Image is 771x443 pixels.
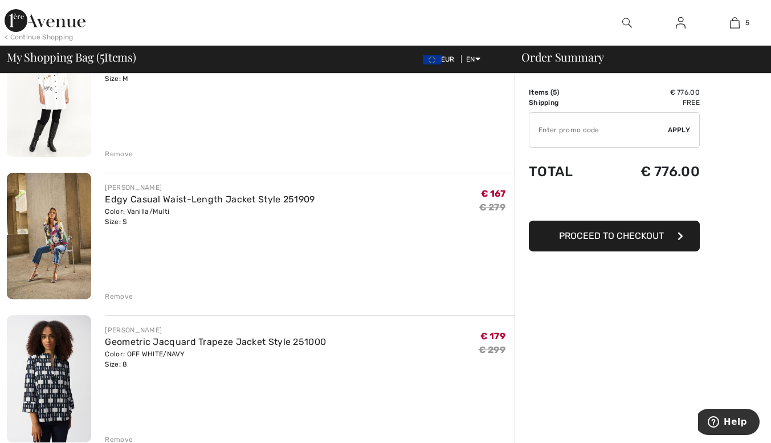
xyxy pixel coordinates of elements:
[622,16,632,30] img: search the website
[105,206,315,227] div: Color: Vanilla/Multi Size: S
[480,331,506,342] span: € 179
[529,221,700,251] button: Proceed to Checkout
[529,152,602,191] td: Total
[481,188,506,199] span: € 167
[708,16,761,30] a: 5
[5,32,74,42] div: < Continue Shopping
[105,349,326,369] div: Color: OFF WHITE/NAVY Size: 8
[698,409,760,437] iframe: Opens a widget where you can find more information
[423,55,441,64] img: Euro
[100,48,104,63] span: 5
[105,194,315,205] a: Edgy Casual Waist-Length Jacket Style 251909
[7,173,91,300] img: Edgy Casual Waist-Length Jacket Style 251909
[745,18,749,28] span: 5
[667,16,695,30] a: Sign In
[5,9,85,32] img: 1ère Avenue
[423,55,459,63] span: EUR
[7,30,91,157] img: Printed Blouse Top Style 226194U
[105,325,326,335] div: [PERSON_NAME]
[479,202,506,213] s: € 279
[529,87,602,97] td: Items ( )
[7,51,136,63] span: My Shopping Bag ( Items)
[553,88,557,96] span: 5
[529,97,602,108] td: Shipping
[466,55,480,63] span: EN
[105,291,133,302] div: Remove
[105,63,254,84] div: Color: Ivory Size: M
[676,16,686,30] img: My Info
[529,191,700,217] iframe: PayPal
[602,152,700,191] td: € 776.00
[479,344,506,355] s: € 299
[602,87,700,97] td: € 776.00
[668,125,691,135] span: Apply
[7,315,91,442] img: Geometric Jacquard Trapeze Jacket Style 251000
[105,182,315,193] div: [PERSON_NAME]
[508,51,764,63] div: Order Summary
[602,97,700,108] td: Free
[105,336,326,347] a: Geometric Jacquard Trapeze Jacket Style 251000
[559,230,664,241] span: Proceed to Checkout
[529,113,668,147] input: Promo code
[105,149,133,159] div: Remove
[730,16,740,30] img: My Bag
